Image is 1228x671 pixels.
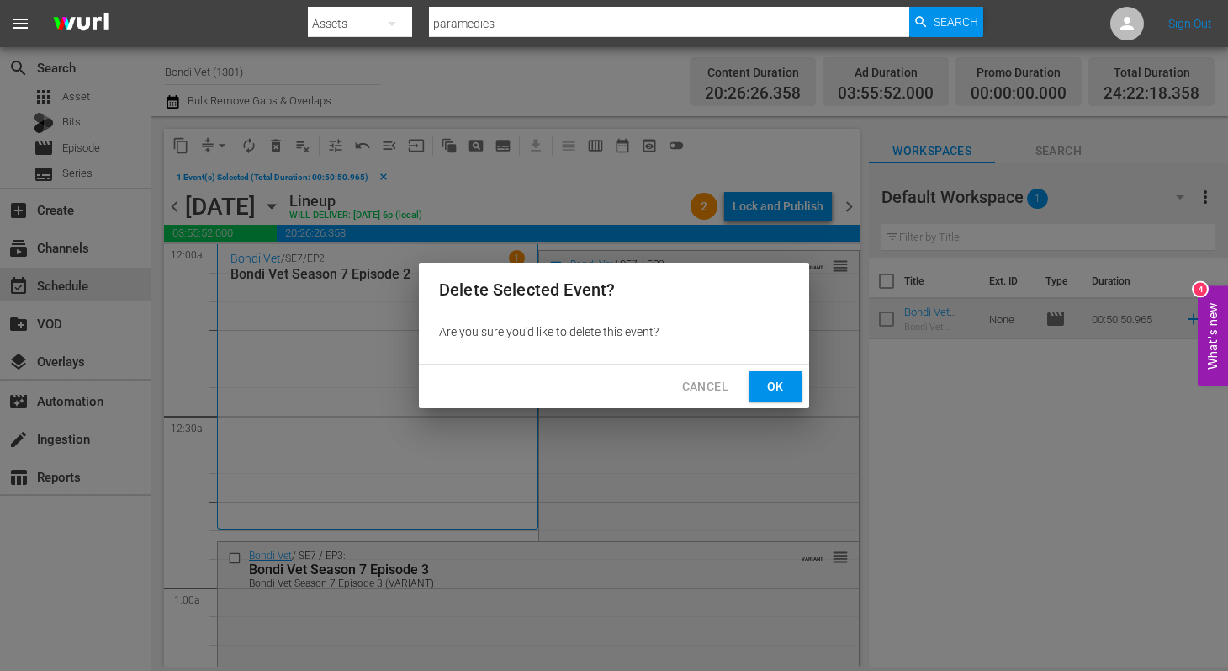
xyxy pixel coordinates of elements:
[1194,282,1207,296] div: 4
[439,276,789,303] h2: Delete Selected Event?
[40,4,121,44] img: ans4CAIJ8jUAAAAAAAAAAAAAAAAAAAAAAAAgQb4GAAAAAAAAAAAAAAAAAAAAAAAAJMjXAAAAAAAAAAAAAAAAAAAAAAAAgAT5G...
[682,376,728,397] span: Cancel
[669,371,742,402] button: Cancel
[934,7,978,37] span: Search
[749,371,802,402] button: Ok
[762,376,789,397] span: Ok
[10,13,30,34] span: menu
[1168,17,1212,30] a: Sign Out
[1198,285,1228,386] button: Open Feedback Widget
[419,317,809,347] div: Are you sure you'd like to delete this event?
